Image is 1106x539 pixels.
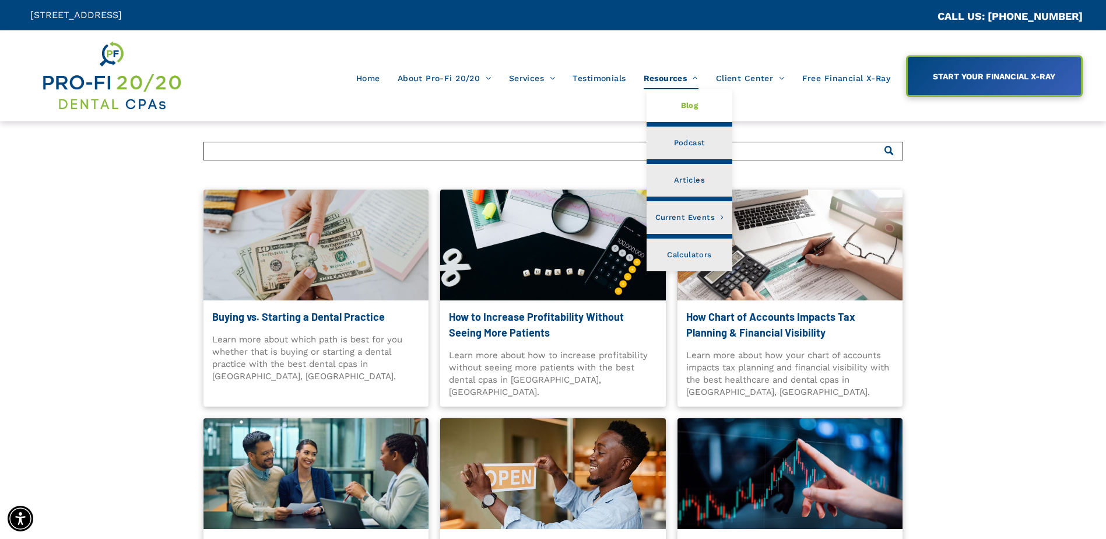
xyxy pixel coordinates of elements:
a: A person is using a calculator and writing on a piece of paper. [677,190,903,300]
span: Articles [674,173,705,188]
a: A person is pointing at a graph on a screen. [677,418,903,529]
a: Buying vs. Starting a Dental Practice [212,309,420,325]
a: A man is holding a sign that says `` open '' on a glass door. [440,418,666,529]
input: Search [203,142,903,160]
span: Current Events [655,210,724,225]
a: Client Center [707,67,793,89]
span: [STREET_ADDRESS] [30,9,122,20]
div: Accessibility Menu [8,506,33,531]
a: Blog [647,89,733,122]
a: Articles [647,164,733,197]
span: Resources [644,67,698,89]
span: Calculators [667,247,711,262]
a: Resources [635,67,707,89]
a: Hands exchanging US dollar bills over a white table with crafting supplies. [203,190,429,300]
a: About Pro-Fi 20/20 [389,67,500,89]
div: Learn more about how your chart of accounts impacts tax planning and financial visibility with th... [686,349,894,398]
a: Free Financial X-Ray [793,67,899,89]
a: Home [347,67,389,89]
span: Blog [681,98,698,113]
a: Testimonials [564,67,634,89]
span: Podcast [674,135,705,150]
a: How Chart of Accounts Impacts Tax Planning & Financial Visibility [686,309,894,341]
a: Current Events [647,201,733,234]
a: CALL US: [PHONE_NUMBER] [938,10,1083,22]
a: Calculators [647,239,733,271]
div: Learn more about how to increase profitability without seeing more patients with the best dental ... [449,349,657,398]
span: START YOUR FINANCIAL X-RAY [929,66,1059,87]
img: Get Dental CPA Consulting, Bookkeeping, & Bank Loans [41,39,182,113]
a: Podcast [647,127,733,159]
a: START YOUR FINANCIAL X-RAY [906,55,1083,97]
a: How to Increase Profitability Without Seeing More Patients [449,309,657,341]
span: CA::CALLC [888,11,938,22]
a: Services [500,67,564,89]
div: Learn more about which path is best for you whether that is buying or starting a dental practice ... [212,334,420,382]
a: A man and woman are sitting at a table talking to a woman. [203,418,429,529]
